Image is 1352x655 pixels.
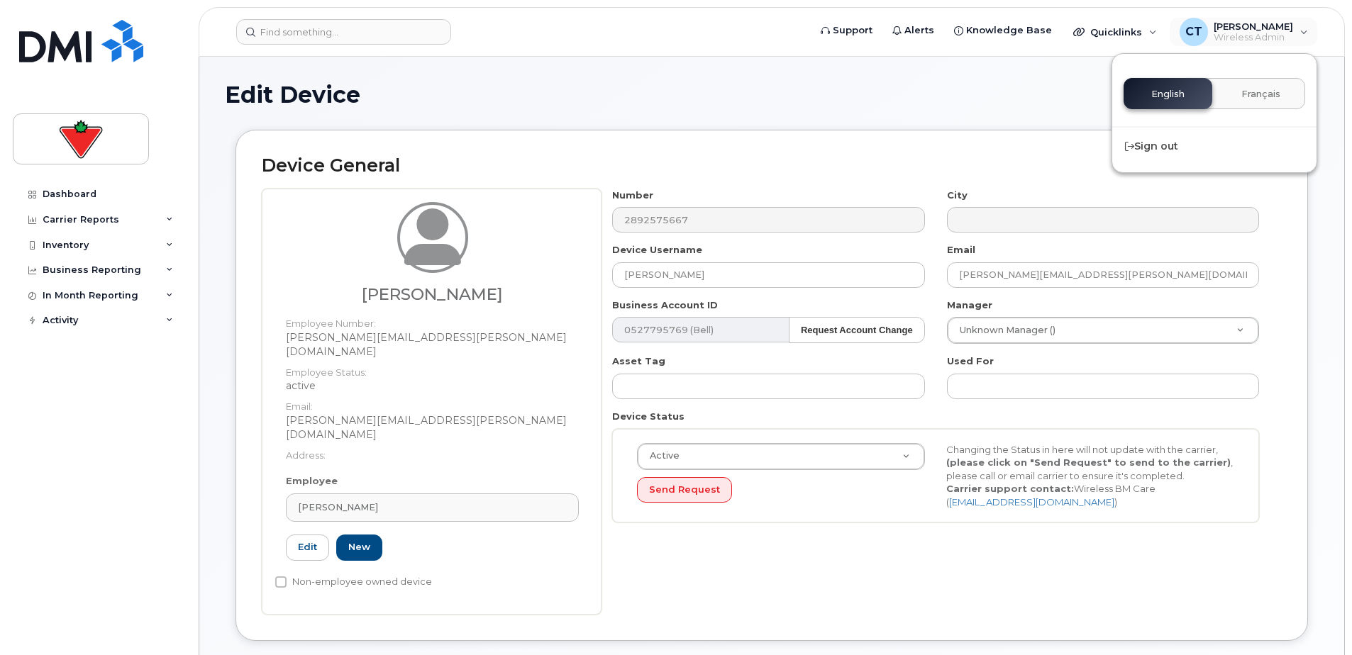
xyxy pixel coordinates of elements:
label: Manager [947,298,992,312]
a: Active [638,444,924,469]
span: Active [641,449,680,462]
span: [PERSON_NAME] [298,500,378,514]
h3: [PERSON_NAME] [286,286,579,303]
h2: Device General [262,156,1282,176]
label: Non-employee owned device [275,573,432,590]
dt: Address: [286,442,579,462]
a: Unknown Manager () [948,318,1258,343]
a: Edit [286,534,329,561]
h1: Edit Device [225,82,1319,107]
dt: Employee Number: [286,310,579,330]
div: Changing the Status in here will not update with the carrier, , please call or email carrier to e... [936,443,1245,509]
span: Français [1241,89,1280,100]
span: Unknown Manager () [951,324,1055,337]
a: [EMAIL_ADDRESS][DOMAIN_NAME] [949,496,1114,508]
input: Non-employee owned device [275,576,287,588]
label: Device Status [612,410,685,423]
dd: active [286,379,579,393]
strong: Carrier support contact: [946,483,1074,494]
label: Email [947,243,975,257]
strong: Request Account Change [801,325,913,335]
button: Send Request [637,477,732,503]
label: Number [612,189,653,202]
label: City [947,189,968,202]
dd: [PERSON_NAME][EMAIL_ADDRESS][PERSON_NAME][DOMAIN_NAME] [286,413,579,442]
a: New [336,534,382,561]
label: Employee [286,474,338,488]
a: [PERSON_NAME] [286,493,579,522]
label: Device Username [612,243,702,257]
button: Request Account Change [789,317,925,343]
dt: Employee Status: [286,359,579,379]
strong: (please click on "Send Request" to send to the carrier) [946,457,1231,468]
label: Business Account ID [612,298,718,312]
dd: [PERSON_NAME][EMAIL_ADDRESS][PERSON_NAME][DOMAIN_NAME] [286,330,579,359]
dt: Email: [286,393,579,413]
label: Used For [947,354,994,368]
label: Asset Tag [612,354,665,368]
div: Sign out [1112,133,1317,159]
